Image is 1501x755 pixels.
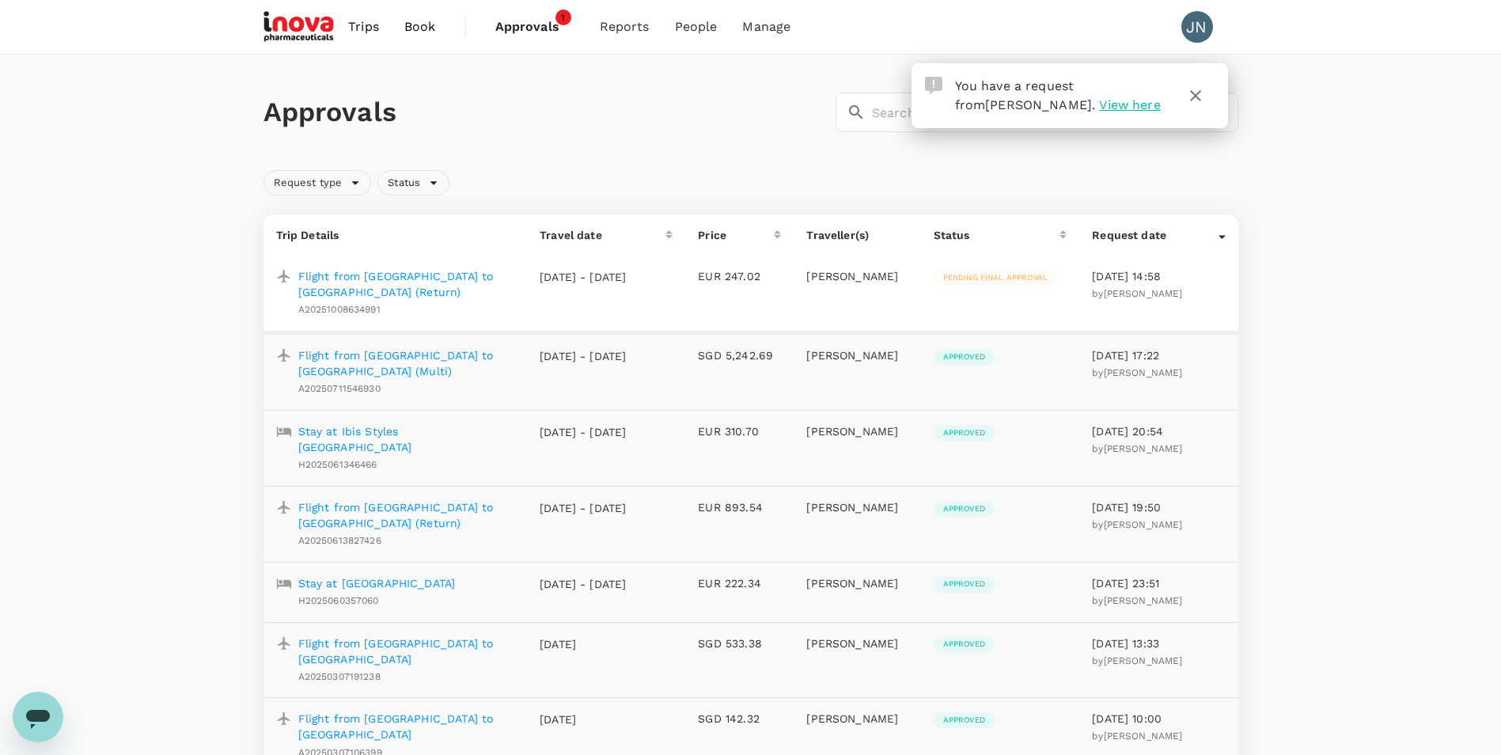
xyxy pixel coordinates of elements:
[298,304,381,315] span: A20251008634991
[698,423,781,439] p: EUR 310.70
[934,272,1057,283] span: Pending final approval
[1104,443,1183,454] span: [PERSON_NAME]
[698,227,774,243] div: Price
[298,383,381,394] span: A20250711546930
[1099,97,1160,112] span: View here
[925,77,942,94] img: Approval Request
[1181,11,1213,43] div: JN
[934,351,995,362] span: Approved
[1092,347,1225,363] p: [DATE] 17:22
[806,347,908,363] p: [PERSON_NAME]
[264,176,352,191] span: Request type
[806,499,908,515] p: [PERSON_NAME]
[806,575,908,591] p: [PERSON_NAME]
[1092,595,1182,606] span: by
[675,17,718,36] span: People
[934,227,1060,243] div: Status
[540,348,627,364] p: [DATE] - [DATE]
[872,93,1238,132] input: Search by travellers, trips, or destination
[934,639,995,650] span: Approved
[1092,655,1182,666] span: by
[985,97,1092,112] span: [PERSON_NAME]
[540,711,627,727] p: [DATE]
[13,692,63,742] iframe: Button to launch messaging window
[1092,519,1182,530] span: by
[1104,655,1183,666] span: [PERSON_NAME]
[806,227,908,243] p: Traveller(s)
[495,17,574,36] span: Approvals
[298,268,515,300] a: Flight from [GEOGRAPHIC_DATA] to [GEOGRAPHIC_DATA] (Return)
[298,459,377,470] span: H2025061346466
[1092,268,1225,284] p: [DATE] 14:58
[698,499,781,515] p: EUR 893.54
[540,269,627,285] p: [DATE] - [DATE]
[698,711,781,727] p: SGD 142.32
[1092,730,1182,742] span: by
[1104,519,1183,530] span: [PERSON_NAME]
[377,170,449,195] div: Status
[298,423,515,455] a: Stay at Ibis Styles [GEOGRAPHIC_DATA]
[698,347,781,363] p: SGD 5,242.69
[698,575,781,591] p: EUR 222.34
[1092,575,1225,591] p: [DATE] 23:51
[540,424,627,440] p: [DATE] - [DATE]
[1092,635,1225,651] p: [DATE] 13:33
[742,17,790,36] span: Manage
[540,227,665,243] div: Travel date
[298,671,381,682] span: A20250307191238
[698,635,781,651] p: SGD 533.38
[378,176,430,191] span: Status
[540,576,627,592] p: [DATE] - [DATE]
[555,9,571,25] span: 1
[1092,711,1225,727] p: [DATE] 10:00
[298,347,515,379] a: Flight from [GEOGRAPHIC_DATA] to [GEOGRAPHIC_DATA] (Multi)
[934,503,995,514] span: Approved
[1104,730,1183,742] span: [PERSON_NAME]
[1104,288,1183,299] span: [PERSON_NAME]
[1092,288,1182,299] span: by
[263,96,829,129] h1: Approvals
[1092,227,1218,243] div: Request date
[298,575,456,591] a: Stay at [GEOGRAPHIC_DATA]
[806,268,908,284] p: [PERSON_NAME]
[298,711,515,742] a: Flight from [GEOGRAPHIC_DATA] to [GEOGRAPHIC_DATA]
[298,595,379,606] span: H2025060357060
[298,535,381,546] span: A20250613827426
[404,17,436,36] span: Book
[1092,499,1225,515] p: [DATE] 19:50
[276,227,515,243] p: Trip Details
[1092,423,1225,439] p: [DATE] 20:54
[1092,443,1182,454] span: by
[540,636,627,652] p: [DATE]
[806,635,908,651] p: [PERSON_NAME]
[263,170,372,195] div: Request type
[348,17,379,36] span: Trips
[955,78,1096,112] span: You have a request from .
[934,427,995,438] span: Approved
[1092,367,1182,378] span: by
[806,711,908,727] p: [PERSON_NAME]
[540,500,627,516] p: [DATE] - [DATE]
[934,715,995,726] span: Approved
[698,268,781,284] p: EUR 247.02
[934,579,995,590] span: Approved
[298,635,515,667] a: Flight from [GEOGRAPHIC_DATA] to [GEOGRAPHIC_DATA]
[806,423,908,439] p: [PERSON_NAME]
[298,499,515,531] a: Flight from [GEOGRAPHIC_DATA] to [GEOGRAPHIC_DATA] (Return)
[263,9,336,44] img: iNova Pharmaceuticals
[600,17,650,36] span: Reports
[1104,367,1183,378] span: [PERSON_NAME]
[1104,595,1183,606] span: [PERSON_NAME]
